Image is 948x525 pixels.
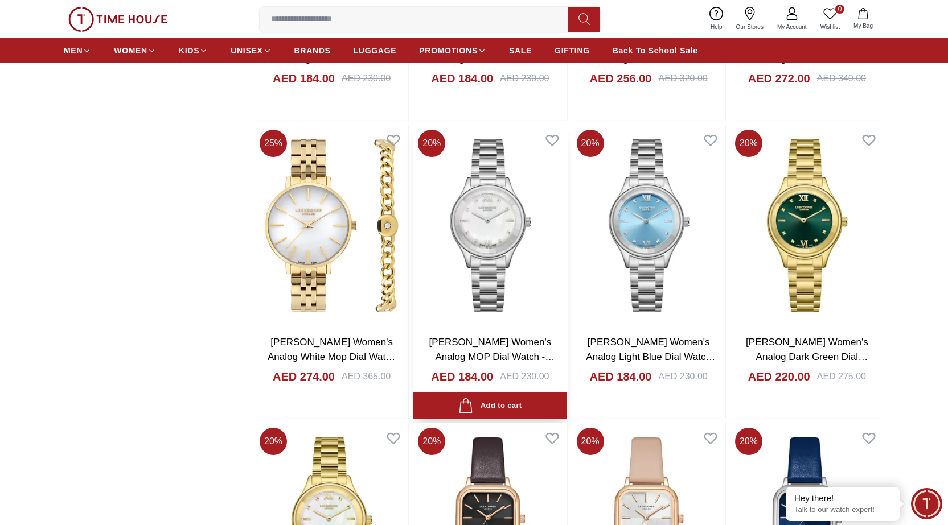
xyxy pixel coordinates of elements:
[658,72,707,85] div: AED 320.00
[555,45,590,56] span: GIFTING
[746,337,868,377] a: [PERSON_NAME] Women's Analog Dark Green Dial Watch - LC08157.170
[431,71,493,86] h4: AED 184.00
[748,369,810,385] h4: AED 220.00
[458,398,522,414] div: Add to cart
[658,370,707,383] div: AED 230.00
[500,72,549,85] div: AED 230.00
[509,40,532,61] a: SALE
[419,45,478,56] span: PROMOTIONS
[735,428,762,455] span: 20 %
[231,40,271,61] a: UNISEX
[342,370,391,383] div: AED 365.00
[586,337,715,377] a: [PERSON_NAME] Women's Analog Light Blue Dial Watch - LC08157.300
[413,125,567,326] img: Lee Cooper Women's Analog MOP Dial Watch - LC08157.320
[817,370,866,383] div: AED 275.00
[590,369,652,385] h4: AED 184.00
[342,72,391,85] div: AED 230.00
[179,40,208,61] a: KIDS
[273,369,335,385] h4: AED 274.00
[64,40,91,61] a: MEN
[748,71,810,86] h4: AED 272.00
[847,6,880,32] button: My Bag
[835,5,844,14] span: 0
[500,370,549,383] div: AED 230.00
[260,130,287,157] span: 25 %
[260,428,287,455] span: 20 %
[572,125,725,326] img: Lee Cooper Women's Analog Light Blue Dial Watch - LC08157.300
[735,130,762,157] span: 20 %
[817,72,866,85] div: AED 340.00
[68,7,167,32] img: ...
[418,130,445,157] span: 20 %
[509,45,532,56] span: SALE
[431,369,493,385] h4: AED 184.00
[179,45,199,56] span: KIDS
[354,40,397,61] a: LUGGAGE
[577,130,604,157] span: 20 %
[704,5,729,34] a: Help
[294,45,331,56] span: BRANDS
[773,23,811,31] span: My Account
[555,40,590,61] a: GIFTING
[794,505,891,515] p: Talk to our watch expert!
[354,45,397,56] span: LUGGAGE
[732,23,768,31] span: Our Stores
[64,45,83,56] span: MEN
[816,23,844,31] span: Wishlist
[419,40,486,61] a: PROMOTIONS
[273,71,335,86] h4: AED 184.00
[590,71,652,86] h4: AED 256.00
[413,392,567,419] button: Add to cart
[814,5,847,34] a: 0Wishlist
[613,45,698,56] span: Back To School Sale
[706,23,727,31] span: Help
[849,22,877,30] span: My Bag
[268,337,396,377] a: [PERSON_NAME] Women's Analog White Mop Dial Watch - LC07857.120
[729,5,770,34] a: Our Stores
[613,40,698,61] a: Back To School Sale
[794,493,891,504] div: Hey there!
[255,125,408,326] img: Lee Cooper Women's Analog White Mop Dial Watch - LC07857.120
[429,337,555,377] a: [PERSON_NAME] Women's Analog MOP Dial Watch - LC08157.320
[577,428,604,455] span: 20 %
[731,125,884,326] img: Lee Cooper Women's Analog Dark Green Dial Watch - LC08157.170
[418,428,445,455] span: 20 %
[294,40,331,61] a: BRANDS
[114,40,156,61] a: WOMEN
[114,45,147,56] span: WOMEN
[231,45,262,56] span: UNISEX
[911,488,942,519] div: Chat Widget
